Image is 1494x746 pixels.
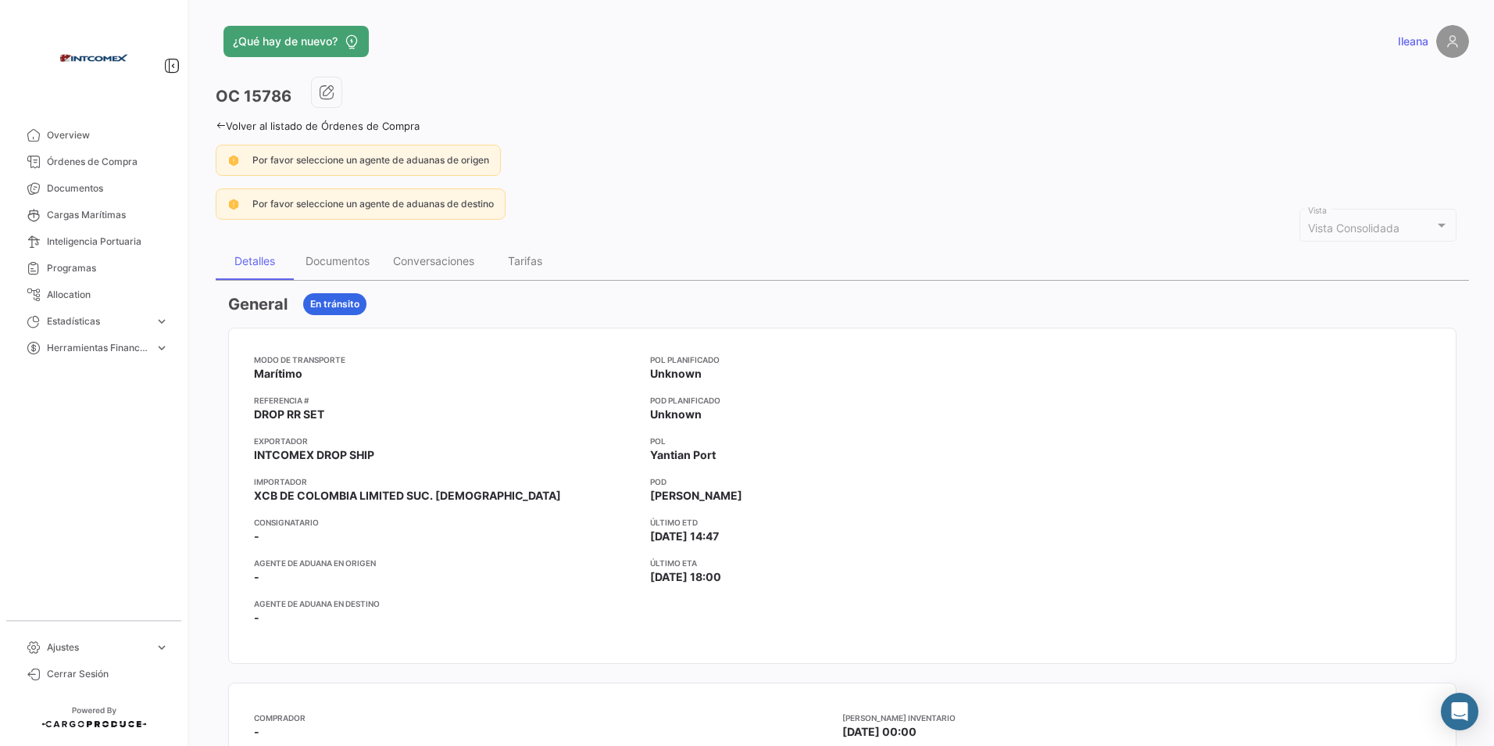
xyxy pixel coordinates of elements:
[254,407,324,422] span: DROP RR SET
[223,26,369,57] button: ¿Qué hay de nuevo?
[47,640,148,655] span: Ajustes
[47,155,169,169] span: Órdenes de Compra
[252,154,489,166] span: Por favor seleccione un agente de aduanas de origen
[254,529,259,544] span: -
[47,288,169,302] span: Allocation
[1308,221,1399,235] mat-select-trigger: Vista Consolidada
[13,255,175,282] a: Programas
[842,725,917,738] span: [DATE] 00:00
[254,488,561,504] span: XCB DE COLOMBIA LIMITED SUC. [DEMOGRAPHIC_DATA]
[650,516,1034,529] app-card-info-title: Último ETD
[650,447,716,463] span: Yantian Port
[233,34,338,49] span: ¿Qué hay de nuevo?
[842,712,1431,724] app-card-info-title: [PERSON_NAME] Inventario
[254,610,259,626] span: -
[393,254,474,267] div: Conversaciones
[216,85,291,107] h3: OC 15786
[254,353,638,366] app-card-info-title: Modo de Transporte
[254,475,638,488] app-card-info-title: Importador
[254,557,638,569] app-card-info-title: Agente de Aduana en Origen
[650,529,719,544] span: [DATE] 14:47
[650,407,702,422] span: Unknown
[47,667,169,681] span: Cerrar Sesión
[47,261,169,275] span: Programas
[650,435,1034,447] app-card-info-title: POL
[508,254,542,267] div: Tarifas
[47,128,169,142] span: Overview
[650,569,721,585] span: [DATE] 18:00
[254,394,638,407] app-card-info-title: Referencia #
[650,366,702,382] span: Unknown
[228,293,288,315] h3: General
[216,120,420,132] a: Volver al listado de Órdenes de Compra
[650,394,1034,407] app-card-info-title: POD Planificado
[254,366,302,382] span: Marítimo
[47,235,169,249] span: Inteligencia Portuaria
[155,341,169,355] span: expand_more
[55,19,133,97] img: intcomex.png
[254,725,259,738] span: -
[254,516,638,529] app-card-info-title: Consignatario
[254,447,374,463] span: INTCOMEX DROP SHIP
[254,597,638,610] app-card-info-title: Agente de Aduana en Destino
[254,712,842,724] app-card-info-title: Comprador
[252,198,494,210] span: Por favor seleccione un agente de aduanas de destino
[13,175,175,202] a: Documentos
[234,254,275,267] div: Detalles
[13,282,175,308] a: Allocation
[155,314,169,328] span: expand_more
[13,228,175,255] a: Inteligencia Portuaria
[650,488,742,504] span: [PERSON_NAME]
[155,640,169,655] span: expand_more
[47,181,169,195] span: Documentos
[306,254,370,267] div: Documentos
[650,475,1034,488] app-card-info-title: POD
[47,341,148,355] span: Herramientas Financieras
[13,202,175,228] a: Cargas Marítimas
[254,435,638,447] app-card-info-title: Exportador
[310,297,359,311] span: En tránsito
[254,569,259,585] span: -
[47,208,169,222] span: Cargas Marítimas
[650,353,1034,366] app-card-info-title: POL Planificado
[1441,693,1478,730] div: Abrir Intercom Messenger
[1398,34,1428,49] span: Ileana
[13,122,175,149] a: Overview
[47,314,148,328] span: Estadísticas
[650,557,1034,569] app-card-info-title: Último ETA
[13,149,175,175] a: Órdenes de Compra
[1436,25,1469,58] img: placeholder-user.png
